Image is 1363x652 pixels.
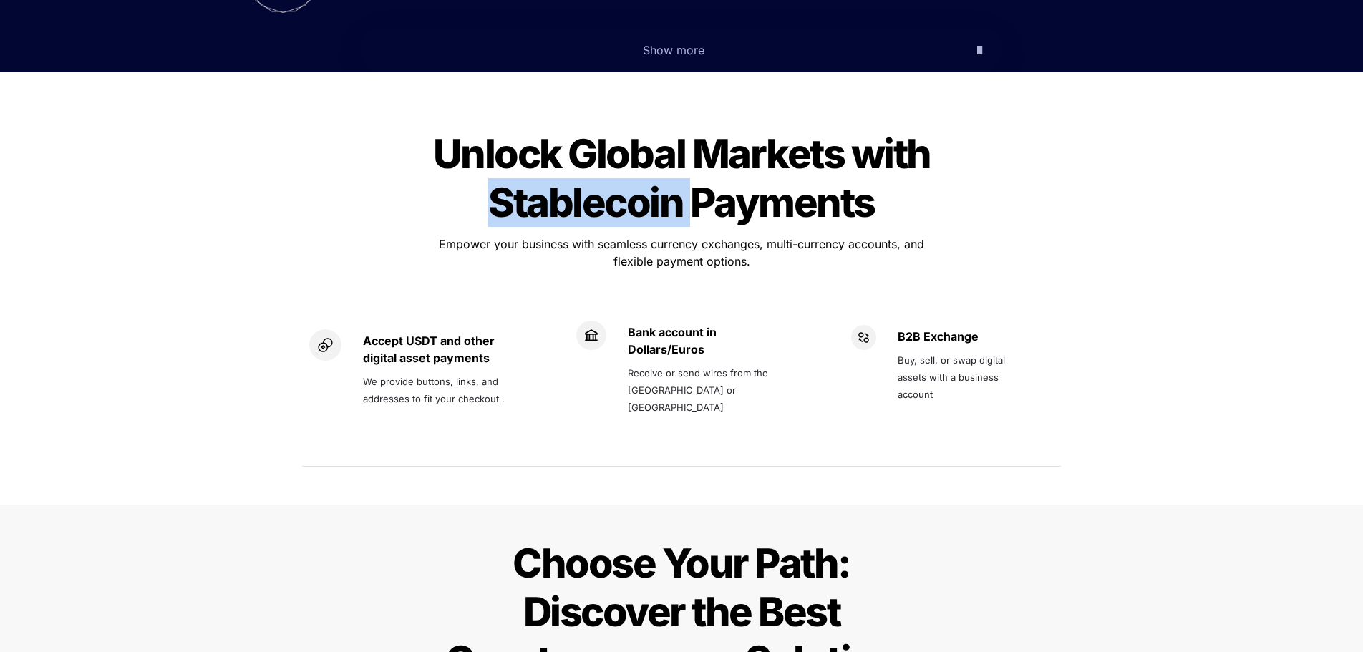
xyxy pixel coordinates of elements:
[898,354,1008,400] span: Buy, sell, or swap digital assets with a business account
[363,376,505,404] span: We provide buttons, links, and addresses to fit your checkout .
[643,43,704,57] span: Show more
[439,237,928,268] span: Empower your business with seamless currency exchanges, multi-currency accounts, and flexible pay...
[359,28,1004,72] button: Show more
[628,367,771,413] span: Receive or send wires from the [GEOGRAPHIC_DATA] or [GEOGRAPHIC_DATA]
[898,329,979,344] strong: B2B Exchange
[363,334,498,365] strong: Accept USDT and other digital asset payments
[433,130,938,227] span: Unlock Global Markets with Stablecoin Payments
[628,325,719,356] strong: Bank account in Dollars/Euros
